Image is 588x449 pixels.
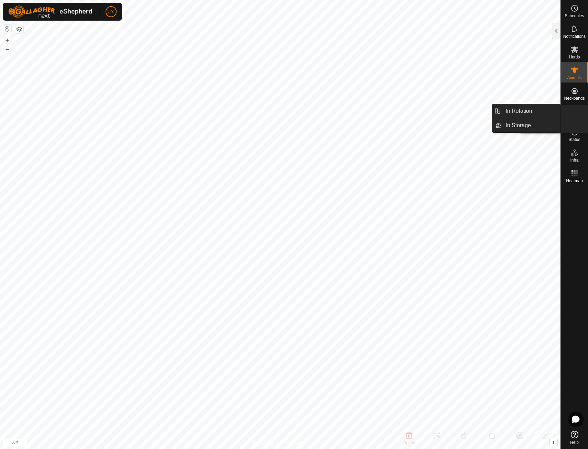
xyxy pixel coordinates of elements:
a: Privacy Policy [253,440,279,446]
span: Status [568,138,580,142]
button: Reset Map [3,25,11,33]
span: Schedules [565,14,584,18]
a: Help [561,428,588,447]
span: Herds [569,55,580,59]
span: Infra [570,158,578,162]
span: Animals [567,76,582,80]
span: Neckbands [564,96,585,100]
span: JY [108,8,114,15]
span: Notifications [563,34,586,39]
a: In Rotation [501,104,560,118]
a: Contact Us [287,440,307,446]
span: i [553,439,554,445]
button: – [3,45,11,53]
button: i [550,438,557,446]
a: In Storage [501,119,560,132]
span: Heatmap [566,179,583,183]
span: In Storage [505,121,531,130]
li: In Storage [492,119,560,132]
span: In Rotation [505,107,532,115]
span: Help [570,440,579,445]
button: + [3,36,11,44]
button: Map Layers [15,25,23,33]
li: In Rotation [492,104,560,118]
img: Gallagher Logo [8,6,94,18]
